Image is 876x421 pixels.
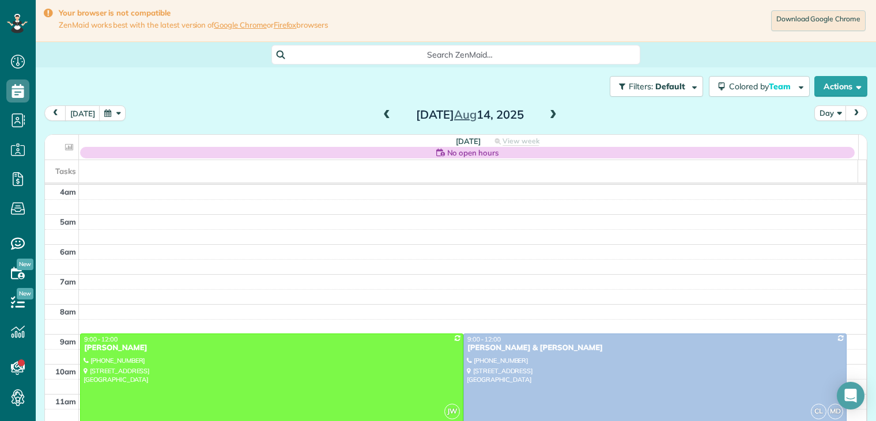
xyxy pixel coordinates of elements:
[610,76,703,97] button: Filters: Default
[59,20,328,30] span: ZenMaid works best with the latest version of or browsers
[44,105,66,121] button: prev
[467,335,501,343] span: 9:00 - 12:00
[65,105,100,121] button: [DATE]
[814,76,867,97] button: Actions
[771,10,866,31] a: Download Google Chrome
[214,20,267,29] a: Google Chrome
[447,147,499,158] span: No open hours
[444,404,460,419] span: JW
[709,76,810,97] button: Colored byTeam
[84,343,460,353] div: [PERSON_NAME]
[845,105,867,121] button: next
[467,343,843,353] div: [PERSON_NAME] & [PERSON_NAME]
[55,166,76,176] span: Tasks
[60,187,76,196] span: 4am
[55,367,76,376] span: 10am
[60,247,76,256] span: 6am
[828,404,843,419] span: MD
[17,288,33,299] span: New
[629,81,653,92] span: Filters:
[59,8,328,18] strong: Your browser is not compatible
[55,397,76,406] span: 11am
[454,107,477,122] span: Aug
[655,81,686,92] span: Default
[811,404,826,419] span: CL
[729,81,795,92] span: Colored by
[814,105,847,121] button: Day
[398,108,542,121] h2: [DATE] 14, 2025
[503,136,539,146] span: View week
[60,217,76,226] span: 5am
[17,259,33,270] span: New
[84,335,118,343] span: 9:00 - 12:00
[60,307,76,316] span: 8am
[769,81,792,92] span: Team
[837,382,864,409] div: Open Intercom Messenger
[274,20,297,29] a: Firefox
[604,76,703,97] a: Filters: Default
[456,136,481,146] span: [DATE]
[60,337,76,346] span: 9am
[60,277,76,286] span: 7am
